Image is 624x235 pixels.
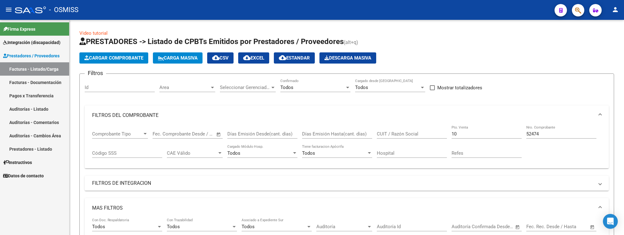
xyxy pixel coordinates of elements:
[243,54,251,61] mat-icon: cloud_download
[603,214,618,229] div: Open Intercom Messenger
[316,224,367,229] span: Auditoría
[302,150,315,156] span: Todos
[589,224,596,231] button: Open calendar
[92,224,105,229] span: Todos
[242,224,255,229] span: Todos
[319,52,376,64] app-download-masive: Descarga masiva de comprobantes (adjuntos)
[85,176,609,191] mat-expansion-panel-header: FILTROS DE INTEGRACION
[274,52,315,64] button: Estandar
[437,84,482,91] span: Mostrar totalizadores
[92,131,142,137] span: Comprobante Tipo
[5,6,12,13] mat-icon: menu
[3,39,60,46] span: Integración (discapacidad)
[3,159,32,166] span: Instructivos
[612,6,619,13] mat-icon: person
[167,224,180,229] span: Todos
[85,105,609,125] mat-expansion-panel-header: FILTROS DEL COMPROBANTE
[280,85,293,90] span: Todos
[227,150,240,156] span: Todos
[477,224,507,229] input: End date
[215,131,222,138] button: Open calendar
[167,150,217,156] span: CAE Válido
[49,3,78,17] span: - OSMISS
[207,52,234,64] button: CSV
[552,224,582,229] input: End date
[79,52,148,64] button: Cargar Comprobante
[85,125,609,169] div: FILTROS DEL COMPROBANTE
[452,224,472,229] input: Start date
[159,85,210,90] span: Area
[85,69,106,78] h3: Filtros
[3,172,44,179] span: Datos de contacto
[153,52,203,64] button: Carga Masiva
[344,39,358,45] span: (alt+q)
[92,205,594,211] mat-panel-title: MAS FILTROS
[79,37,344,46] span: PRESTADORES -> Listado de CPBTs Emitidos por Prestadores / Proveedores
[85,198,609,218] mat-expansion-panel-header: MAS FILTROS
[79,30,108,36] a: Video tutorial
[279,55,310,61] span: Estandar
[319,52,376,64] button: Descarga Masiva
[526,224,546,229] input: Start date
[243,55,264,61] span: EXCEL
[212,54,220,61] mat-icon: cloud_download
[92,112,594,119] mat-panel-title: FILTROS DEL COMPROBANTE
[3,52,60,59] span: Prestadores / Proveedores
[324,55,371,61] span: Descarga Masiva
[279,54,286,61] mat-icon: cloud_download
[84,55,143,61] span: Cargar Comprobante
[3,26,35,33] span: Firma Express
[212,55,229,61] span: CSV
[514,224,521,231] button: Open calendar
[238,52,269,64] button: EXCEL
[178,131,208,137] input: End date
[92,180,594,187] mat-panel-title: FILTROS DE INTEGRACION
[220,85,270,90] span: Seleccionar Gerenciador
[355,85,368,90] span: Todos
[158,55,198,61] span: Carga Masiva
[153,131,173,137] input: Start date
